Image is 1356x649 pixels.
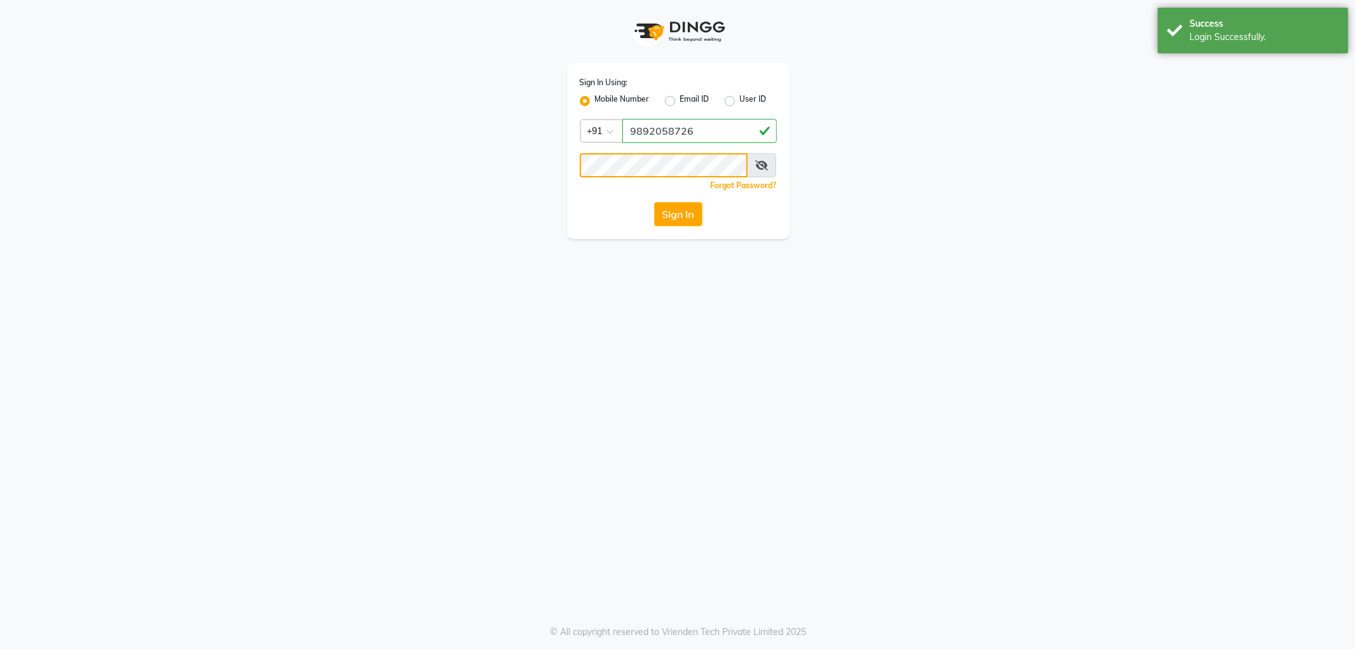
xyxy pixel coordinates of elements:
label: Sign In Using: [580,77,628,88]
label: Mobile Number [595,93,650,109]
img: logo1.svg [627,13,729,50]
div: Success [1189,17,1339,31]
label: User ID [740,93,767,109]
button: Sign In [654,202,702,226]
input: Username [622,119,777,143]
input: Username [580,153,748,177]
label: Email ID [680,93,709,109]
a: Forgot Password? [711,181,777,190]
div: Login Successfully. [1189,31,1339,44]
